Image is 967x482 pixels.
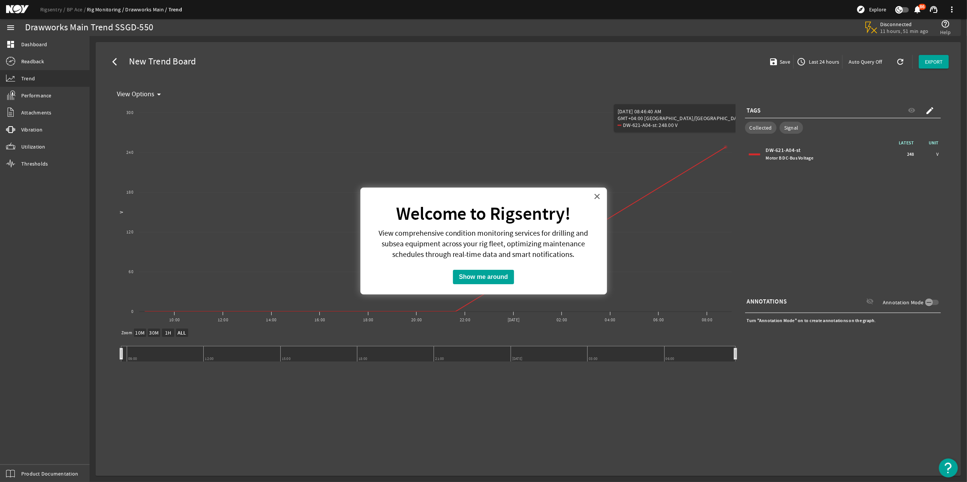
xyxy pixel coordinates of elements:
span: Attachments [21,109,52,116]
span: Motor B DC-Bus Voltage [766,155,814,161]
span: View Options [117,91,154,98]
span: Product Documentation [21,470,78,477]
text: 22:00 [460,317,470,323]
span: TAGS [747,107,761,114]
text: 10:00 [169,317,180,323]
span: Collected [750,124,772,131]
span: ANNOTATIONS [747,298,787,305]
mat-icon: save [769,57,775,66]
a: Trend [168,6,182,13]
text: 0 [131,309,134,315]
text: 06:00 [653,317,664,323]
span: New Trend Board [126,58,196,66]
div: Turn "Annotation Mode" on to create annotations on the graph. [745,315,941,326]
text: 10M [135,330,145,336]
text: 60 [129,269,134,275]
span: Signal [784,124,799,131]
text: 14:00 [266,317,277,323]
mat-icon: dashboard [6,40,15,49]
strong: Welcome to Rigsentry! [396,202,571,226]
text: 20:00 [411,317,422,323]
div: DW-621-A04-st [766,147,861,162]
span: Performance [21,92,52,99]
mat-icon: help_outline [941,19,950,28]
span: 11 hours, 51 min ago [880,28,929,34]
text: 08:00 [702,317,712,323]
mat-icon: explore [856,5,865,14]
mat-icon: notifications [913,5,922,14]
span: Help [940,28,951,36]
span: EXPORT [925,58,943,66]
text: Zoom [121,330,132,336]
text: 30M [149,330,159,336]
p: View comprehensive condition monitoring services for drilling and subsea equipment across your ri... [370,228,597,260]
text: [DATE] [508,317,520,323]
text: 12:00 [218,317,228,323]
text: 1H [165,330,171,336]
mat-icon: menu [6,23,15,32]
button: Save Changes [766,55,794,69]
mat-icon: support_agent [929,5,938,14]
svg: Chart title [114,101,736,329]
text: 16:00 [314,317,325,323]
mat-icon: refresh [896,57,902,66]
span: Dashboard [21,41,47,48]
text: 18:00 [363,317,374,323]
text: 240 [126,150,134,155]
mat-icon: arrow_drop_down [154,90,164,99]
span: Vibration [21,126,42,133]
a: Rigsentry [40,6,67,13]
span: Utilization [21,143,46,150]
a: Drawworks Main [126,6,168,13]
span: Explore [869,6,886,13]
mat-icon: vibration [6,125,15,134]
button: Show me around [453,270,514,284]
div: Drawworks Main Trend SSGD-550 [25,24,153,31]
a: Rig Monitoring [87,6,125,13]
text: 02:00 [557,317,567,323]
button: Open Resource Center [939,459,958,477]
span: Auto Query Off [849,58,882,66]
text: ALL [177,330,186,337]
span: Thresholds [21,160,48,167]
mat-icon: arrow_back_ios [112,57,121,66]
text: V [119,211,125,213]
span: Disconnected [880,21,929,28]
span: Save [778,58,790,66]
a: BP Ace [67,6,87,13]
label: Annotation Mode [883,299,925,306]
text: 180 [126,189,134,195]
span: 248 [907,150,914,158]
text: 04:00 [605,317,616,323]
text: 120 [126,229,134,235]
button: Close [594,190,601,202]
mat-icon: access_time [797,57,806,66]
span: LATEST [899,140,918,146]
span: V [937,150,939,158]
span: Readback [21,58,44,65]
span: UNIT [918,139,941,147]
span: Trend [21,75,35,82]
mat-icon: create [925,106,934,115]
text: 300 [126,110,134,116]
span: Last 24 hours [807,58,839,66]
